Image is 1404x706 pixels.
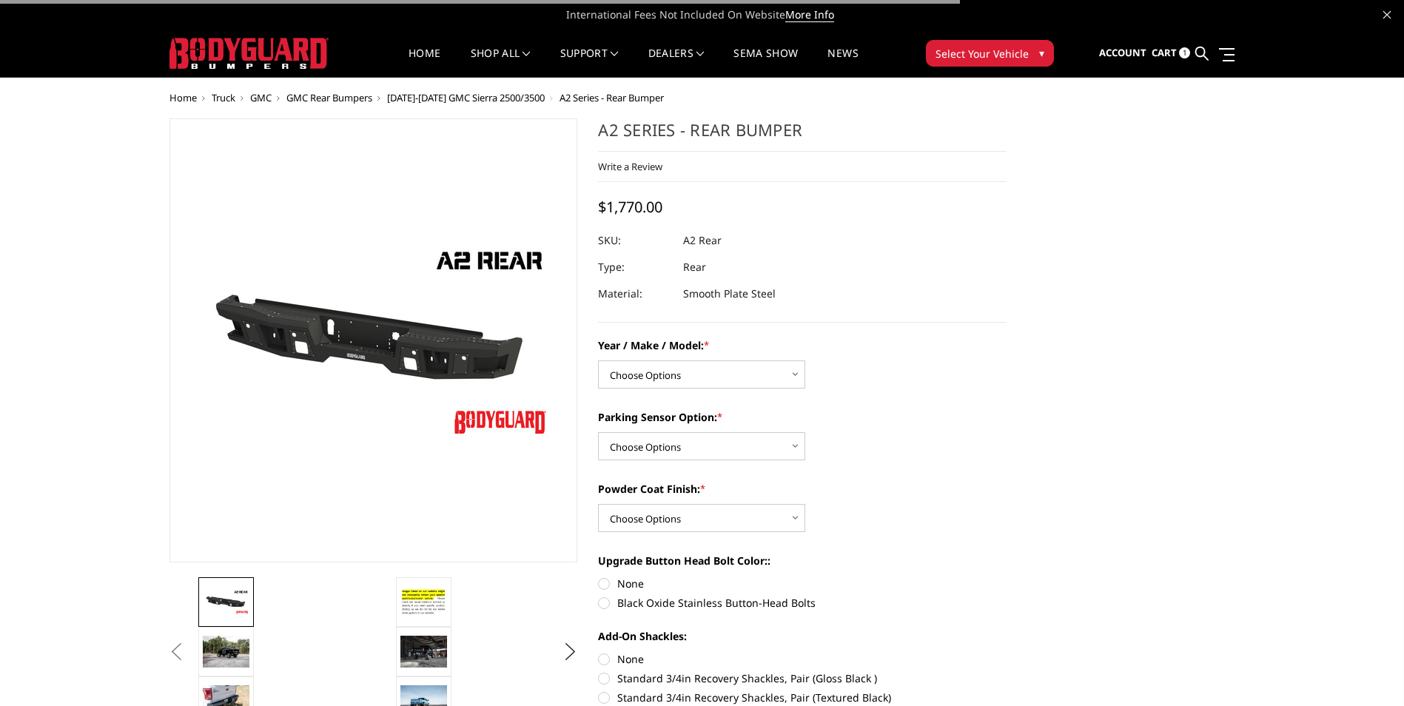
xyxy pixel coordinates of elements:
label: Standard 3/4in Recovery Shackles, Pair (Gloss Black ) [598,670,1007,686]
a: Cart 1 [1152,33,1190,73]
a: More Info [785,7,834,22]
img: BODYGUARD BUMPERS [169,38,329,69]
a: Account [1099,33,1146,73]
a: Support [560,48,619,77]
a: [DATE]-[DATE] GMC Sierra 2500/3500 [387,91,545,104]
a: GMC [250,91,272,104]
img: A2 Series - Rear Bumper [203,636,249,667]
button: Next [559,641,581,663]
span: A2 Series - Rear Bumper [560,91,664,104]
a: Truck [212,91,235,104]
label: Powder Coat Finish: [598,481,1007,497]
span: ▾ [1039,45,1044,61]
dt: Material: [598,280,672,307]
dd: Smooth Plate Steel [683,280,776,307]
button: Previous [166,641,188,663]
a: GMC Rear Bumpers [286,91,372,104]
label: None [598,576,1007,591]
label: None [598,651,1007,667]
button: Select Your Vehicle [926,40,1054,67]
dt: Type: [598,254,672,280]
a: News [827,48,858,77]
a: shop all [471,48,531,77]
a: Write a Review [598,160,662,173]
a: SEMA Show [733,48,798,77]
label: Parking Sensor Option: [598,409,1007,425]
a: Home [169,91,197,104]
dd: A2 Rear [683,227,722,254]
a: Home [409,48,440,77]
label: Add-On Shackles: [598,628,1007,644]
a: A2 Series - Rear Bumper [169,118,578,562]
a: Dealers [648,48,705,77]
span: Account [1099,46,1146,59]
label: Black Oxide Stainless Button-Head Bolts [598,595,1007,611]
h1: A2 Series - Rear Bumper [598,118,1007,152]
label: Standard 3/4in Recovery Shackles, Pair (Textured Black) [598,690,1007,705]
label: Upgrade Button Head Bolt Color:: [598,553,1007,568]
label: Year / Make / Model: [598,337,1007,353]
img: A2 Series - Rear Bumper [203,589,249,615]
img: A2 Series - Rear Bumper [400,586,447,618]
dd: Rear [683,254,706,280]
span: $1,770.00 [598,197,662,217]
dt: SKU: [598,227,672,254]
span: Select Your Vehicle [936,46,1029,61]
img: A2 Series - Rear Bumper [400,636,447,667]
span: Cart [1152,46,1177,59]
span: 1 [1179,47,1190,58]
